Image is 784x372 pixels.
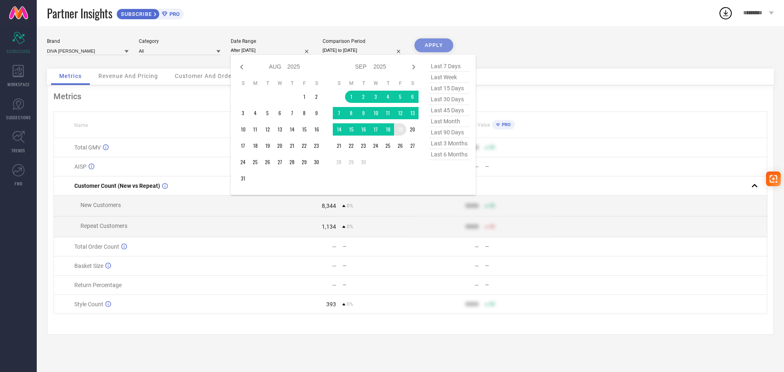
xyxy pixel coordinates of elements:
[357,107,370,119] td: Tue Sep 09 2025
[474,263,479,269] div: —
[261,123,274,136] td: Tue Aug 12 2025
[406,80,419,87] th: Saturday
[7,48,31,54] span: SCORECARDS
[237,107,249,119] td: Sun Aug 03 2025
[298,80,310,87] th: Friday
[370,80,382,87] th: Wednesday
[333,107,345,119] td: Sun Sep 07 2025
[261,140,274,152] td: Tue Aug 19 2025
[347,224,353,229] span: 0%
[345,140,357,152] td: Mon Sep 22 2025
[298,91,310,103] td: Fri Aug 01 2025
[274,156,286,168] td: Wed Aug 27 2025
[323,38,404,44] div: Comparison Period
[249,140,261,152] td: Mon Aug 18 2025
[117,11,154,17] span: SUBSCRIBE
[15,180,22,187] span: FWD
[274,140,286,152] td: Wed Aug 20 2025
[357,123,370,136] td: Tue Sep 16 2025
[237,80,249,87] th: Sunday
[429,72,470,83] span: last week
[429,83,470,94] span: last 15 days
[274,80,286,87] th: Wednesday
[249,156,261,168] td: Mon Aug 25 2025
[406,91,419,103] td: Sat Sep 06 2025
[286,123,298,136] td: Thu Aug 14 2025
[357,156,370,168] td: Tue Sep 30 2025
[249,123,261,136] td: Mon Aug 11 2025
[718,6,733,20] div: Open download list
[394,91,406,103] td: Fri Sep 05 2025
[237,140,249,152] td: Sun Aug 17 2025
[249,107,261,119] td: Mon Aug 04 2025
[237,123,249,136] td: Sun Aug 10 2025
[310,156,323,168] td: Sat Aug 30 2025
[231,38,312,44] div: Date Range
[310,123,323,136] td: Sat Aug 16 2025
[370,123,382,136] td: Wed Sep 17 2025
[429,138,470,149] span: last 3 months
[474,163,479,170] div: —
[74,144,101,151] span: Total GMV
[332,263,336,269] div: —
[347,301,353,307] span: 0%
[406,107,419,119] td: Sat Sep 13 2025
[80,202,121,208] span: New Customers
[485,164,552,169] div: —
[394,80,406,87] th: Friday
[261,80,274,87] th: Tuesday
[429,127,470,138] span: last 90 days
[323,46,404,55] input: Select comparison period
[298,156,310,168] td: Fri Aug 29 2025
[382,123,394,136] td: Thu Sep 18 2025
[485,244,552,249] div: —
[237,62,247,72] div: Previous month
[429,149,470,160] span: last 6 months
[474,282,479,288] div: —
[74,263,103,269] span: Basket Size
[345,80,357,87] th: Monday
[47,38,129,44] div: Brand
[231,46,312,55] input: Select date range
[286,140,298,152] td: Thu Aug 21 2025
[394,140,406,152] td: Fri Sep 26 2025
[6,114,31,120] span: SUGGESTIONS
[343,244,410,249] div: —
[175,73,237,79] span: Customer And Orders
[465,301,479,307] div: 9999
[74,282,122,288] span: Return Percentage
[237,172,249,185] td: Sun Aug 31 2025
[357,91,370,103] td: Tue Sep 02 2025
[74,301,103,307] span: Style Count
[261,107,274,119] td: Tue Aug 05 2025
[370,91,382,103] td: Wed Sep 03 2025
[298,107,310,119] td: Fri Aug 08 2025
[274,123,286,136] td: Wed Aug 13 2025
[370,107,382,119] td: Wed Sep 10 2025
[465,203,479,209] div: 9999
[500,122,511,127] span: PRO
[370,140,382,152] td: Wed Sep 24 2025
[326,301,336,307] div: 393
[465,223,479,230] div: 9999
[298,123,310,136] td: Fri Aug 15 2025
[343,263,410,269] div: —
[333,80,345,87] th: Sunday
[74,183,160,189] span: Customer Count (New vs Repeat)
[98,73,158,79] span: Revenue And Pricing
[485,282,552,288] div: —
[357,140,370,152] td: Tue Sep 23 2025
[80,223,127,229] span: Repeat Customers
[382,91,394,103] td: Thu Sep 04 2025
[53,91,767,101] div: Metrics
[409,62,419,72] div: Next month
[489,145,495,150] span: 50
[345,123,357,136] td: Mon Sep 15 2025
[345,91,357,103] td: Mon Sep 01 2025
[345,156,357,168] td: Mon Sep 29 2025
[274,107,286,119] td: Wed Aug 06 2025
[394,107,406,119] td: Fri Sep 12 2025
[333,140,345,152] td: Sun Sep 21 2025
[286,80,298,87] th: Thursday
[7,81,30,87] span: WORKSPACE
